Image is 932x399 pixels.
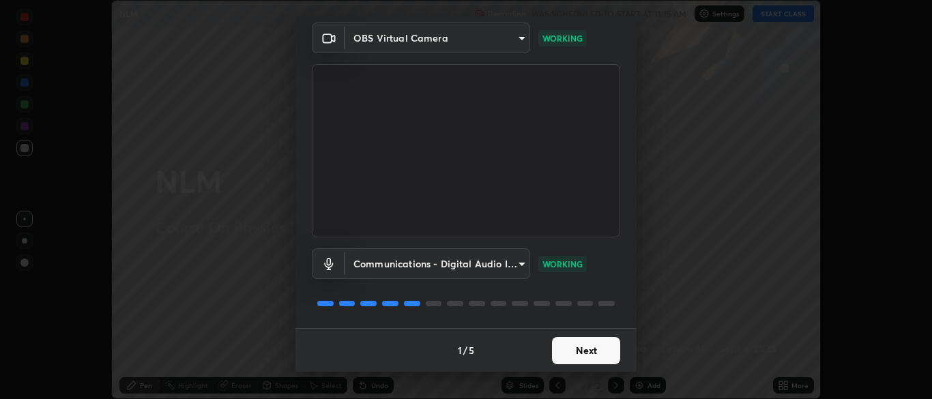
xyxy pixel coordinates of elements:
[542,32,583,44] p: WORKING
[345,23,530,53] div: OBS Virtual Camera
[469,343,474,357] h4: 5
[542,258,583,270] p: WORKING
[552,337,620,364] button: Next
[463,343,467,357] h4: /
[458,343,462,357] h4: 1
[345,248,530,279] div: OBS Virtual Camera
